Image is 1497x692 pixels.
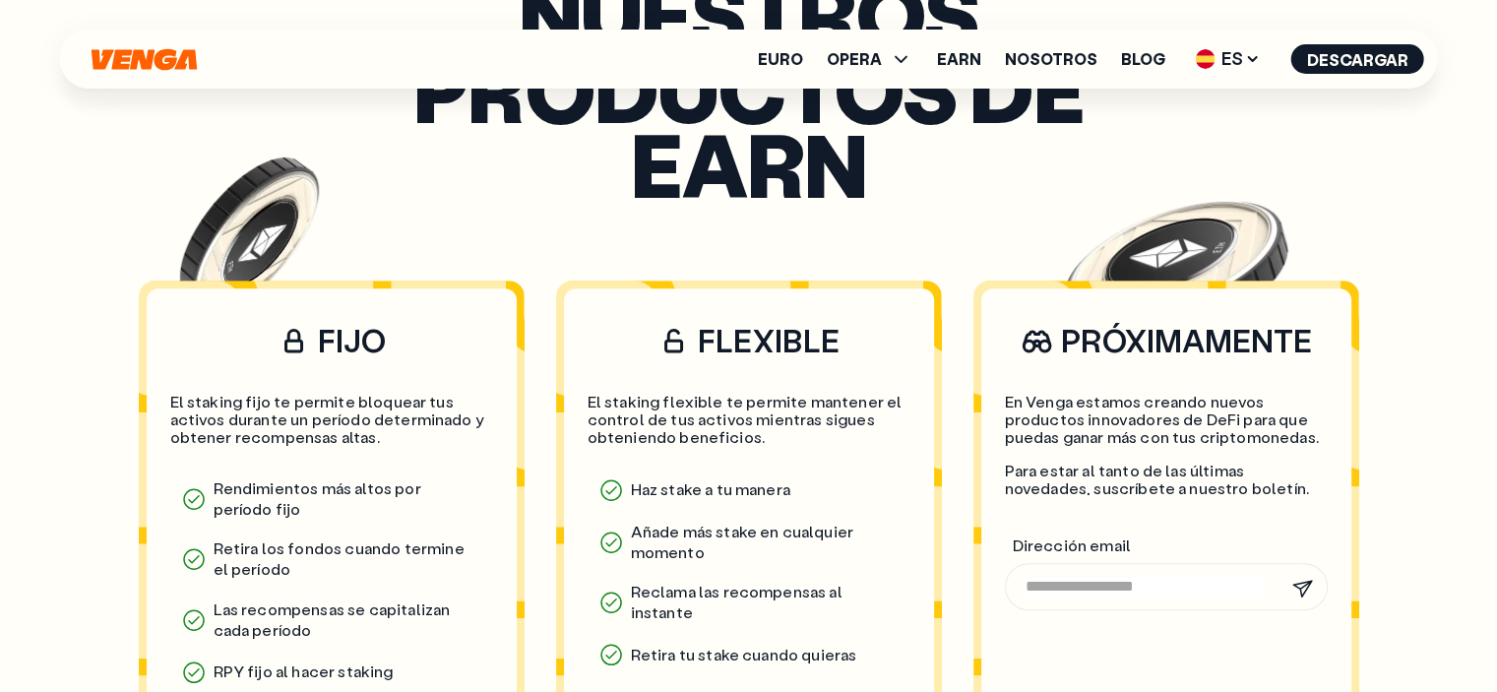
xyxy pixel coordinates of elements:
a: Earn [937,51,981,67]
span: OPERA [827,51,882,67]
img: flag-es [1196,49,1216,69]
a: Euro [758,51,803,67]
p: Para estar al tanto de las últimas novedades, suscríbete a nuestro boletín. [1005,462,1328,498]
p: Añade más stake en cualquier momento [588,514,910,571]
div: El staking flexible te permite mantener el control de tus activos mientras sigues obteniendo bene... [588,393,910,447]
h3: FIJO [170,320,493,361]
p: RPY fijo al hacer staking [170,653,493,692]
p: Haz stake a tu manera [588,471,910,510]
h3: PRÓXIMAMENTE [1005,320,1328,361]
svg: Inicio [90,48,200,71]
a: Nosotros [1005,51,1097,67]
p: En Venga estamos creando nuevos productos innovadores de DeFi para que puedas ganar más con tus c... [1005,393,1328,447]
h3: FLEXIBLE [588,320,910,361]
button: Descargar [1291,44,1424,74]
div: El staking fijo te permite bloquear tus activos durante un período determinado y obtener recompen... [170,393,493,447]
p: Dirección email [1013,535,1328,556]
a: Blog [1121,51,1165,67]
span: ES [1189,43,1268,75]
p: Rendimientos más altos por período fijo [170,471,493,528]
p: Retira tu stake cuando quieras [588,635,910,674]
p: Retira los fondos cuando termine el período [170,531,493,588]
p: Reclama las recompensas al instante [588,574,910,631]
p: Las recompensas se capitalizan cada período [170,592,493,649]
span: OPERA [827,47,913,71]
